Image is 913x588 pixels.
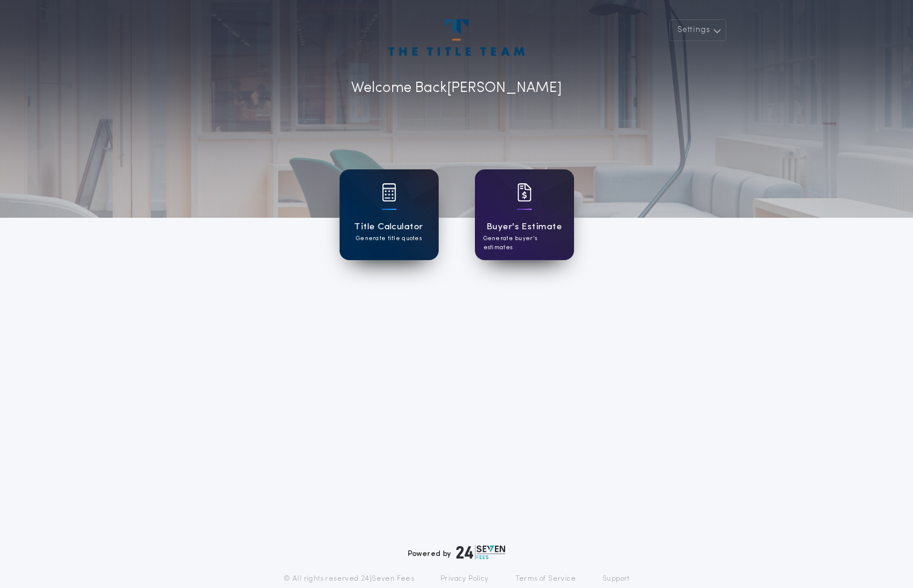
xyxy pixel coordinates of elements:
[483,234,566,252] p: Generate buyer's estimates
[382,183,396,201] img: card icon
[340,169,439,260] a: card iconTitle CalculatorGenerate title quotes
[602,574,630,584] a: Support
[389,19,524,56] img: account-logo
[486,220,562,234] h1: Buyer's Estimate
[669,19,726,41] button: Settings
[351,77,562,99] p: Welcome Back [PERSON_NAME]
[475,169,574,260] a: card iconBuyer's EstimateGenerate buyer's estimates
[456,545,506,560] img: logo
[517,183,532,201] img: card icon
[515,574,576,584] a: Terms of Service
[408,545,506,560] div: Powered by
[283,574,414,584] p: © All rights reserved. 24|Seven Fees
[354,220,423,234] h1: Title Calculator
[356,234,422,243] p: Generate title quotes
[440,574,489,584] a: Privacy Policy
